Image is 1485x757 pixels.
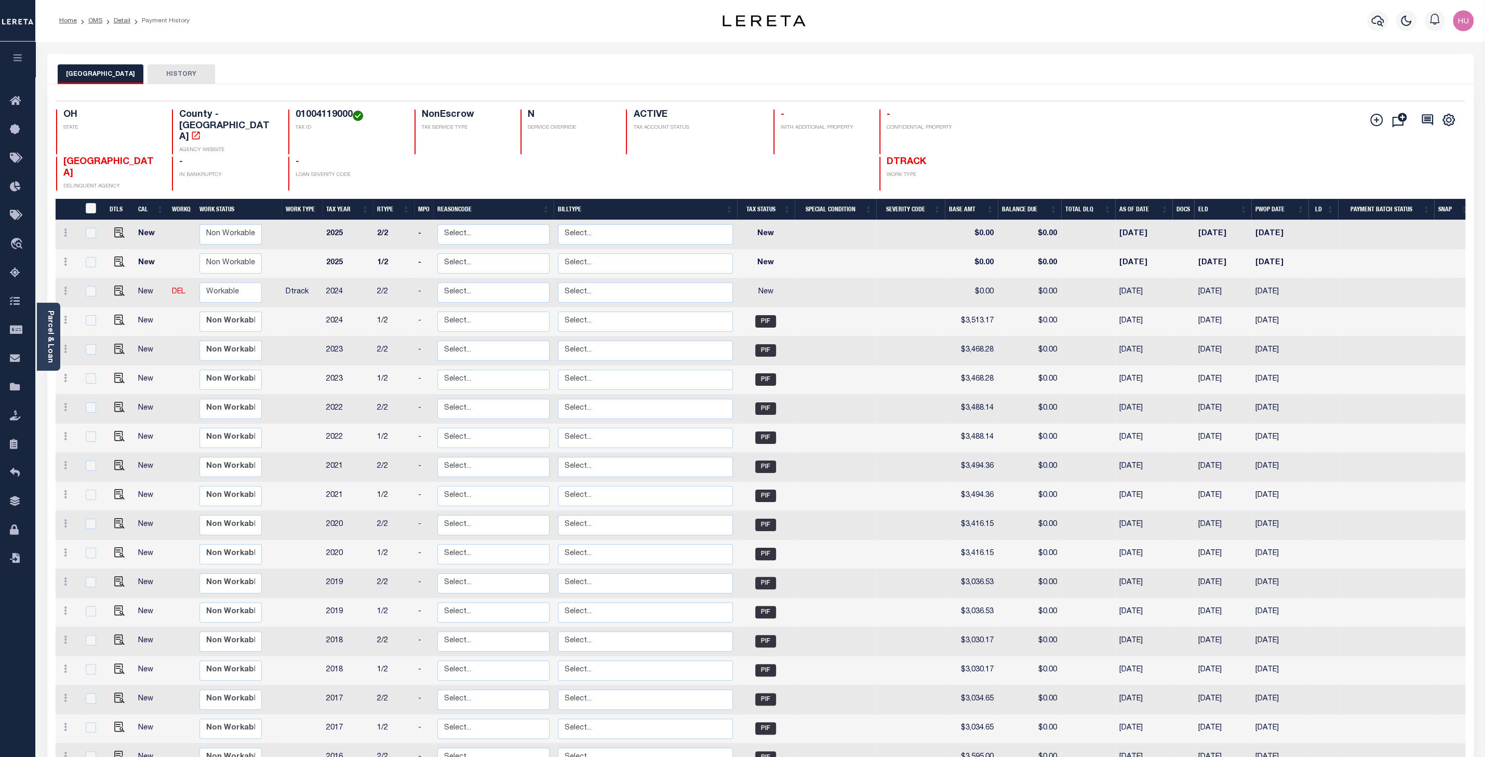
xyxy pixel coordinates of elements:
[755,373,776,386] span: PIF
[1194,307,1251,336] td: [DATE]
[1251,453,1308,482] td: [DATE]
[1194,249,1251,278] td: [DATE]
[322,278,373,307] td: 2024
[998,482,1061,511] td: $0.00
[945,540,998,569] td: $3,416.15
[373,540,414,569] td: 1/2
[148,64,215,84] button: HISTORY
[1194,569,1251,598] td: [DATE]
[998,627,1061,656] td: $0.00
[63,183,160,191] p: DELINQUENT AGENCY
[887,124,983,132] p: CONFIDENTIAL PROPERTY
[373,569,414,598] td: 2/2
[195,199,281,220] th: Work Status
[1194,540,1251,569] td: [DATE]
[1115,249,1172,278] td: [DATE]
[633,124,760,132] p: TAX ACCOUNT STATUS
[1251,395,1308,424] td: [DATE]
[134,656,167,685] td: New
[1194,482,1251,511] td: [DATE]
[737,278,795,307] td: New
[998,395,1061,424] td: $0.00
[998,366,1061,395] td: $0.00
[179,110,276,143] h4: County - [GEOGRAPHIC_DATA]
[755,606,776,618] span: PIF
[282,278,322,307] td: Dtrack
[134,249,167,278] td: New
[296,110,403,121] h4: 01004119000
[322,627,373,656] td: 2018
[373,685,414,714] td: 2/2
[373,366,414,395] td: 1/2
[737,249,795,278] td: New
[795,199,876,220] th: Special Condition: activate to sort column ascending
[322,482,373,511] td: 2021
[56,199,79,220] th: &nbsp;&nbsp;&nbsp;&nbsp;&nbsp;&nbsp;&nbsp;&nbsp;&nbsp;&nbsp;
[46,310,53,363] a: Parcel & Loan
[998,307,1061,336] td: $0.00
[1251,278,1308,307] td: [DATE]
[633,110,760,121] h4: ACTIVE
[1194,336,1251,366] td: [DATE]
[414,685,433,714] td: -
[1251,540,1308,569] td: [DATE]
[134,627,167,656] td: New
[945,685,998,714] td: $3,034.65
[1251,714,1308,744] td: [DATE]
[1194,598,1251,627] td: [DATE]
[755,577,776,589] span: PIF
[755,722,776,735] span: PIF
[887,110,890,119] span: -
[1115,453,1172,482] td: [DATE]
[373,656,414,685] td: 1/2
[282,199,322,220] th: Work Type
[130,16,190,25] li: Payment History
[134,424,167,453] td: New
[945,453,998,482] td: $3,494.36
[322,453,373,482] td: 2021
[322,598,373,627] td: 2019
[945,395,998,424] td: $3,488.14
[945,424,998,453] td: $3,488.14
[373,307,414,336] td: 1/2
[414,453,433,482] td: -
[59,18,77,24] a: Home
[373,199,414,220] th: RType: activate to sort column ascending
[58,64,143,84] button: [GEOGRAPHIC_DATA]
[1115,278,1172,307] td: [DATE]
[1251,482,1308,511] td: [DATE]
[998,511,1061,540] td: $0.00
[998,220,1061,249] td: $0.00
[63,157,154,178] span: [GEOGRAPHIC_DATA]
[105,199,134,220] th: DTLS
[134,569,167,598] td: New
[755,402,776,415] span: PIF
[414,511,433,540] td: -
[945,199,998,220] th: Base Amt: activate to sort column ascending
[1251,424,1308,453] td: [DATE]
[945,627,998,656] td: $3,030.17
[755,635,776,647] span: PIF
[134,395,167,424] td: New
[414,249,433,278] td: -
[134,220,167,249] td: New
[1194,395,1251,424] td: [DATE]
[322,511,373,540] td: 2020
[322,714,373,744] td: 2017
[1115,395,1172,424] td: [DATE]
[998,598,1061,627] td: $0.00
[322,656,373,685] td: 2018
[1194,685,1251,714] td: [DATE]
[10,238,26,251] i: travel_explore
[1251,249,1308,278] td: [DATE]
[887,157,926,167] span: DTRACK
[1251,511,1308,540] td: [DATE]
[737,199,795,220] th: Tax Status: activate to sort column ascending
[998,685,1061,714] td: $0.00
[134,540,167,569] td: New
[998,714,1061,744] td: $0.00
[998,540,1061,569] td: $0.00
[296,157,299,167] span: -
[1251,220,1308,249] td: [DATE]
[1115,307,1172,336] td: [DATE]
